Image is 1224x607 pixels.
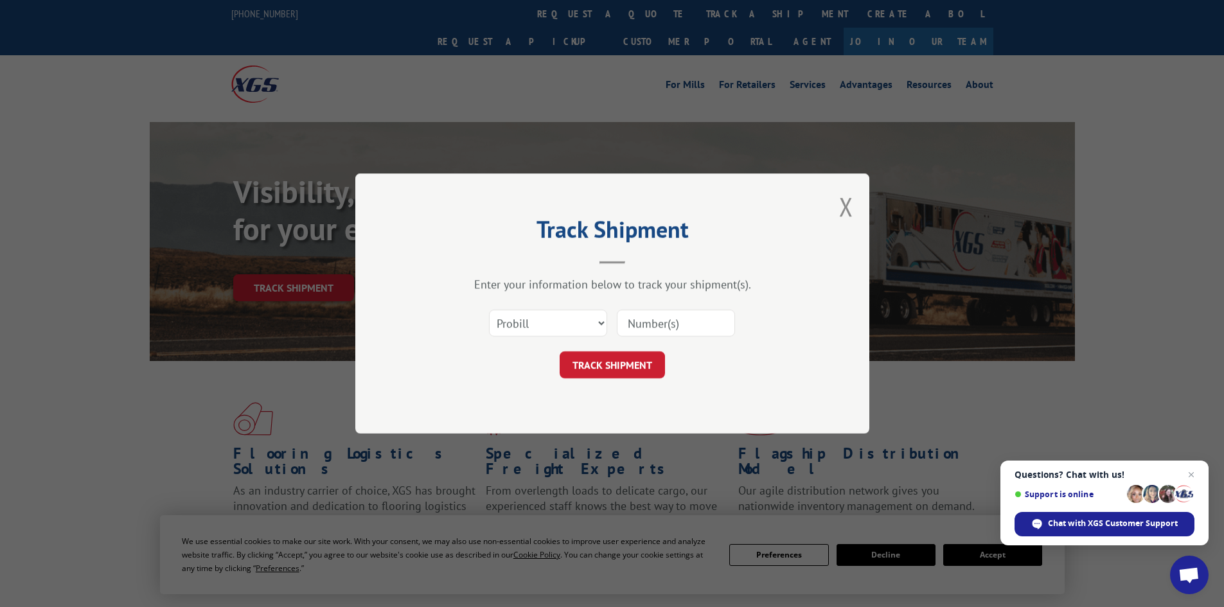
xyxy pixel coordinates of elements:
[839,189,853,224] button: Close modal
[1048,518,1178,529] span: Chat with XGS Customer Support
[1015,470,1194,480] span: Questions? Chat with us!
[617,310,735,337] input: Number(s)
[420,220,805,245] h2: Track Shipment
[1170,556,1209,594] div: Open chat
[560,351,665,378] button: TRACK SHIPMENT
[1184,467,1199,482] span: Close chat
[1015,489,1122,499] span: Support is online
[420,277,805,292] div: Enter your information below to track your shipment(s).
[1015,512,1194,536] div: Chat with XGS Customer Support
